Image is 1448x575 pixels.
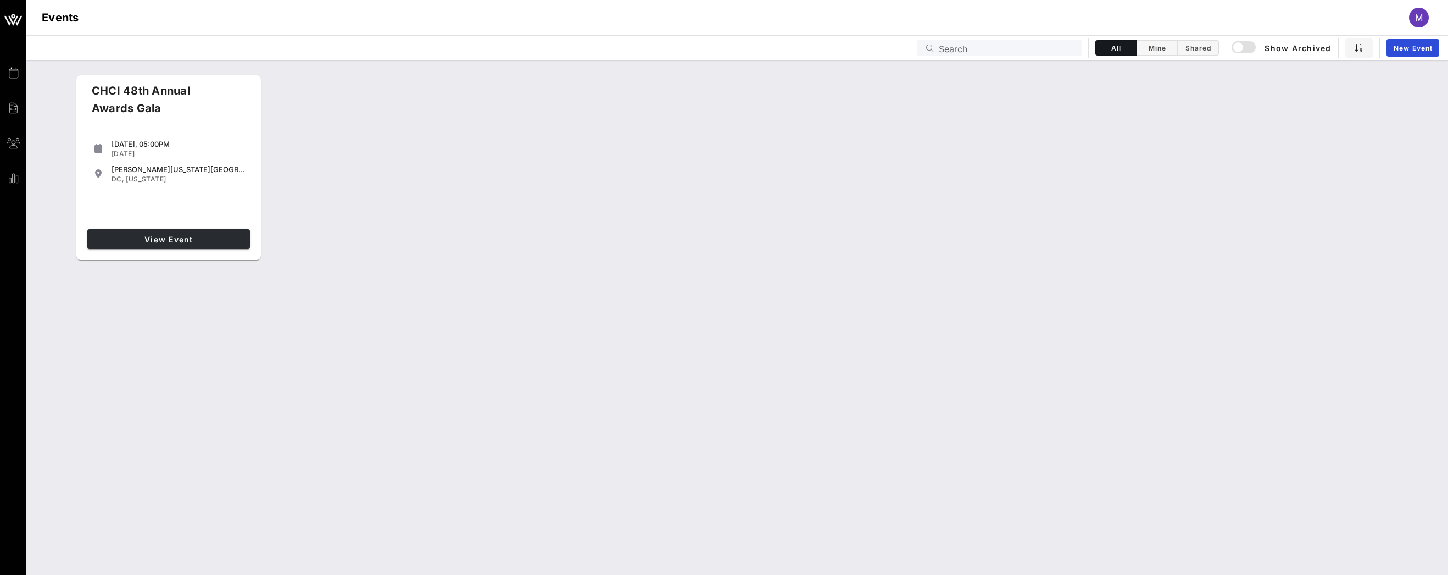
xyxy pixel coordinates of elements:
[1137,40,1178,56] button: Mine
[92,235,246,244] span: View Event
[1095,40,1137,56] button: All
[87,229,250,249] a: View Event
[112,140,246,148] div: [DATE], 05:00PM
[1233,41,1331,54] span: Show Archived
[1233,38,1332,58] button: Show Archived
[1386,39,1439,57] a: New Event
[1393,44,1433,52] span: New Event
[1143,44,1171,52] span: Mine
[1415,12,1423,23] span: M
[1409,8,1429,27] div: M
[126,175,166,183] span: [US_STATE]
[112,175,124,183] span: DC,
[1178,40,1219,56] button: Shared
[112,165,246,174] div: [PERSON_NAME][US_STATE][GEOGRAPHIC_DATA]
[83,82,238,126] div: CHCI 48th Annual Awards Gala
[1102,44,1129,52] span: All
[112,150,246,158] div: [DATE]
[42,9,79,26] h1: Events
[1184,44,1212,52] span: Shared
